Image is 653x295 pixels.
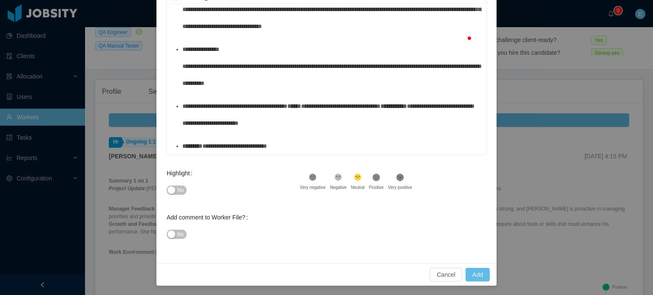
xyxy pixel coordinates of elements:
button: Cancel [430,268,462,281]
div: Negative [330,184,346,191]
div: Neutral [351,184,364,191]
button: Add [466,268,490,281]
div: Very negative [300,184,326,191]
label: Highlight [167,170,196,177]
label: Add comment to Worker File? [167,214,251,221]
div: Very positive [388,184,412,191]
button: Highlight [167,185,187,195]
span: No [177,230,184,239]
span: No [177,186,184,194]
button: Add comment to Worker File? [167,230,187,239]
div: Positive [369,184,384,191]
